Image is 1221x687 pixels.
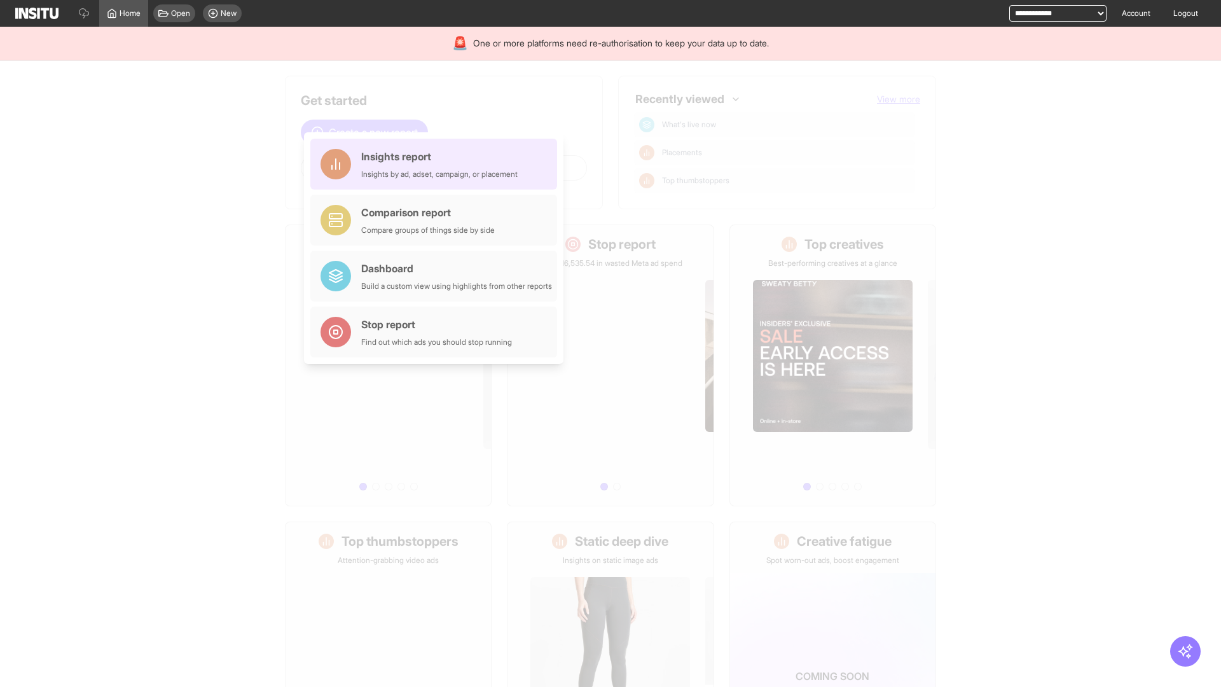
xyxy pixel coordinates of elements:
[120,8,141,18] span: Home
[221,8,237,18] span: New
[361,337,512,347] div: Find out which ads you should stop running
[361,149,518,164] div: Insights report
[361,317,512,332] div: Stop report
[361,205,495,220] div: Comparison report
[15,8,59,19] img: Logo
[361,261,552,276] div: Dashboard
[361,169,518,179] div: Insights by ad, adset, campaign, or placement
[361,281,552,291] div: Build a custom view using highlights from other reports
[473,37,769,50] span: One or more platforms need re-authorisation to keep your data up to date.
[452,34,468,52] div: 🚨
[171,8,190,18] span: Open
[361,225,495,235] div: Compare groups of things side by side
